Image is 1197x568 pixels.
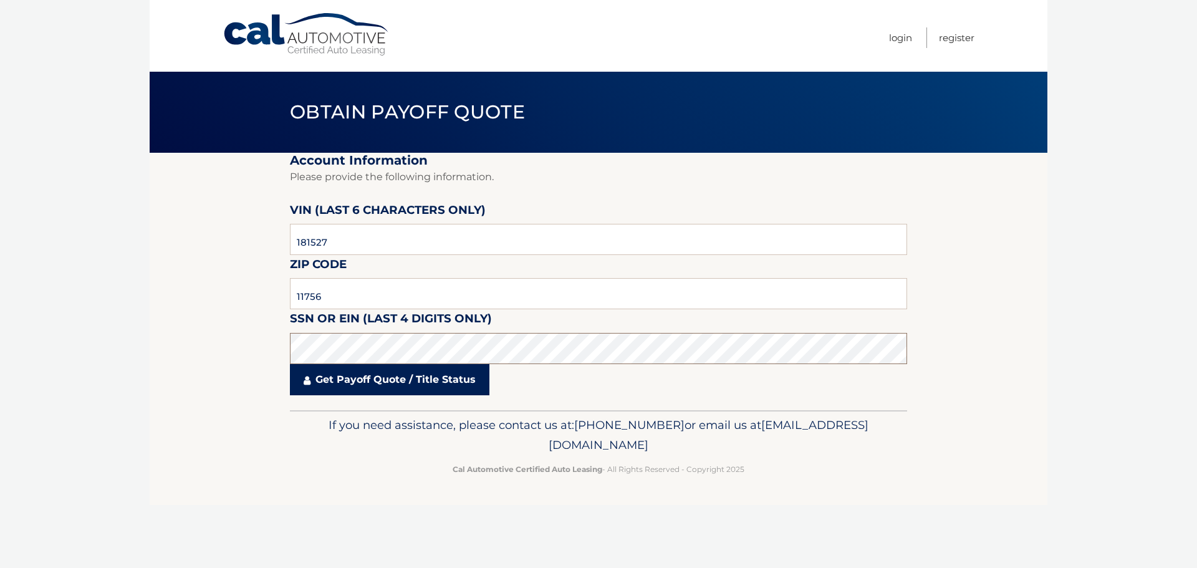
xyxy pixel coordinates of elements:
[290,201,486,224] label: VIN (last 6 characters only)
[298,415,899,455] p: If you need assistance, please contact us at: or email us at
[889,27,912,48] a: Login
[290,168,907,186] p: Please provide the following information.
[290,153,907,168] h2: Account Information
[290,255,347,278] label: Zip Code
[290,364,489,395] a: Get Payoff Quote / Title Status
[290,100,525,123] span: Obtain Payoff Quote
[453,465,602,474] strong: Cal Automotive Certified Auto Leasing
[223,12,391,57] a: Cal Automotive
[574,418,685,432] span: [PHONE_NUMBER]
[290,309,492,332] label: SSN or EIN (last 4 digits only)
[298,463,899,476] p: - All Rights Reserved - Copyright 2025
[939,27,974,48] a: Register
